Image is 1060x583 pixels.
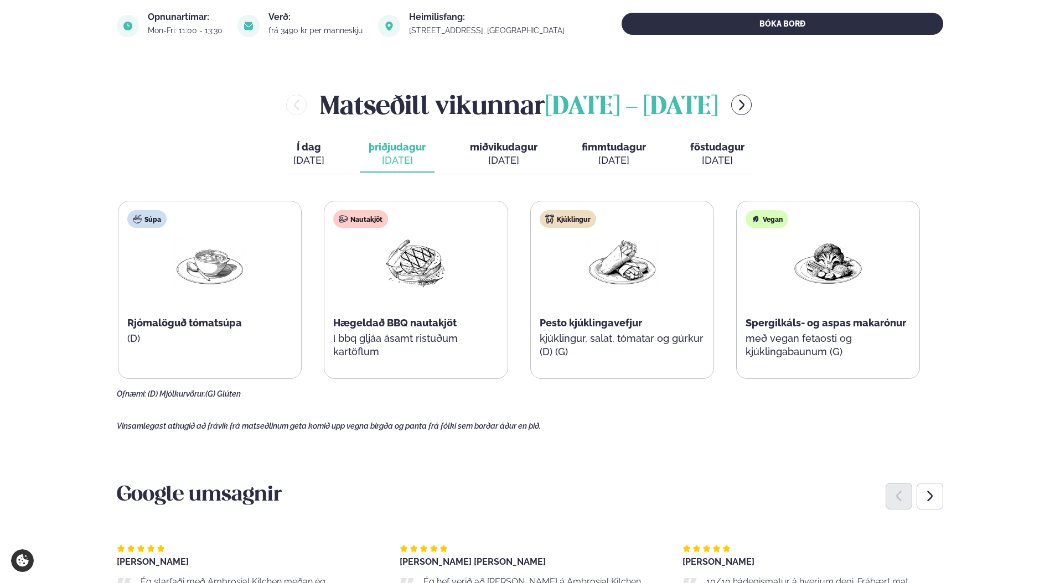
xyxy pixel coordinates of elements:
span: [DATE] - [DATE] [545,95,718,119]
div: [DATE] [690,154,744,167]
h3: Google umsagnir [117,482,943,509]
button: menu-btn-right [731,95,752,115]
div: Verð: [268,13,364,22]
span: miðvikudagur [470,141,537,153]
span: föstudagur [690,141,744,153]
div: Previous slide [886,483,912,509]
div: Kjúklingur [540,210,596,228]
p: (D) [127,332,292,345]
div: [DATE] [369,154,426,167]
p: kjúklingur, salat, tómatar og gúrkur (D) (G) [540,332,705,358]
img: Vegan.svg [751,215,760,223]
p: í bbq gljáa ásamt ristuðum kartöflum [333,332,498,358]
img: chicken.svg [545,215,554,223]
span: Spergilkáls- og aspas makarónur [746,317,906,329]
div: Opnunartímar: [148,13,224,22]
span: fimmtudagur [582,141,646,153]
h2: Matseðill vikunnar [320,87,718,123]
span: Pesto kjúklingavefjur [540,317,642,329]
div: Súpa [127,210,167,228]
div: [DATE] [582,154,646,167]
div: Mon-Fri: 11:00 - 13:30 [148,26,224,35]
div: [PERSON_NAME] [117,558,378,566]
span: Hægeldað BBQ nautakjöt [333,317,457,329]
div: frá 3490 kr per manneskju [268,26,364,35]
span: þriðjudagur [369,141,426,153]
button: miðvikudagur [DATE] [461,136,546,173]
button: þriðjudagur [DATE] [360,136,435,173]
span: (D) Mjólkurvörur, [148,389,205,398]
img: beef.svg [339,215,348,223]
img: Beef-Meat.png [380,237,451,288]
span: (G) Glúten [205,389,241,398]
div: Nautakjöt [333,210,388,228]
a: Cookie settings [11,549,34,572]
div: [DATE] [470,154,537,167]
span: Ofnæmi: [117,389,146,398]
div: [PERSON_NAME] [PERSON_NAME] [400,558,660,566]
img: image alt [237,15,260,37]
button: föstudagur [DATE] [681,136,753,173]
p: með vegan fetaosti og kjúklingabaunum (G) [746,332,911,358]
a: link [409,24,566,37]
button: Í dag [DATE] [285,136,333,173]
button: BÓKA BORÐ [622,13,943,35]
span: Vinsamlegast athugið að frávik frá matseðlinum geta komið upp vegna birgða og panta frá fólki sem... [117,421,541,430]
img: Soup.png [174,237,245,288]
div: Vegan [746,210,788,228]
img: Vegan.png [793,237,863,288]
img: soup.svg [133,215,142,223]
div: Heimilisfang: [409,13,566,22]
button: menu-btn-left [286,95,307,115]
button: fimmtudagur [DATE] [573,136,655,173]
div: [PERSON_NAME] [682,558,943,566]
img: image alt [378,15,400,37]
img: Wraps.png [587,237,658,288]
div: Next slide [917,483,943,509]
img: image alt [117,15,139,37]
span: Rjómalöguð tómatsúpa [127,317,242,329]
div: [DATE] [293,154,324,167]
span: Í dag [293,140,324,154]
